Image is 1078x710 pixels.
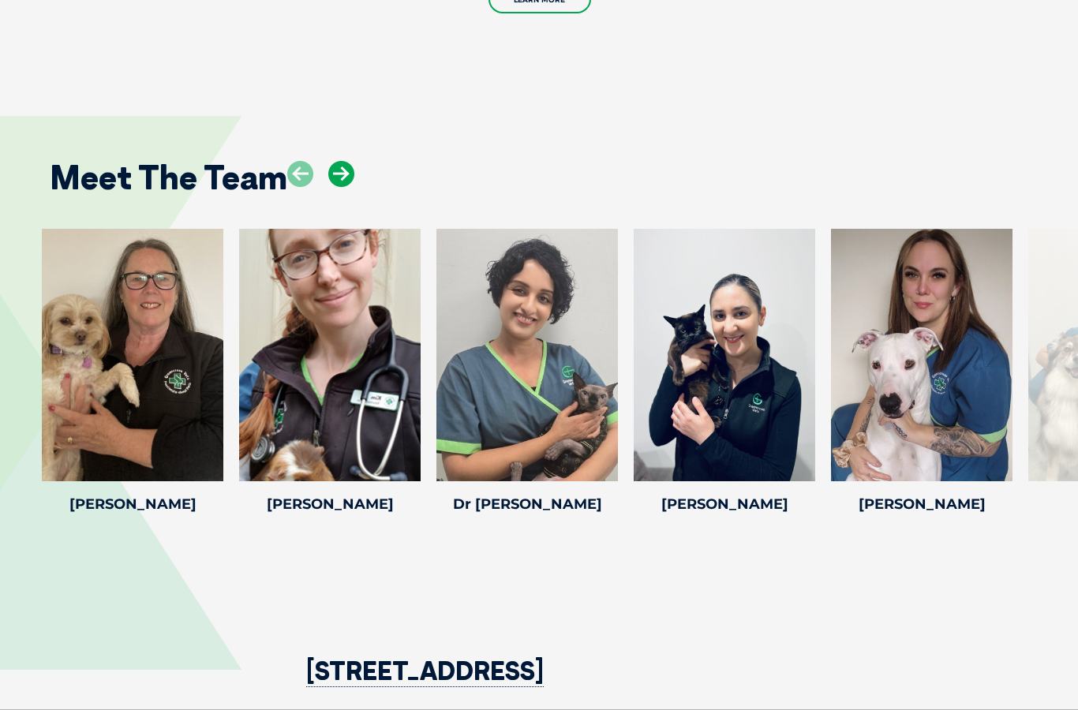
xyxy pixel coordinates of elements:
[436,497,618,511] h4: Dr [PERSON_NAME]
[50,161,287,194] h2: Meet The Team
[42,497,223,511] h4: [PERSON_NAME]
[634,497,815,511] h4: [PERSON_NAME]
[831,497,1012,511] h4: [PERSON_NAME]
[239,497,421,511] h4: [PERSON_NAME]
